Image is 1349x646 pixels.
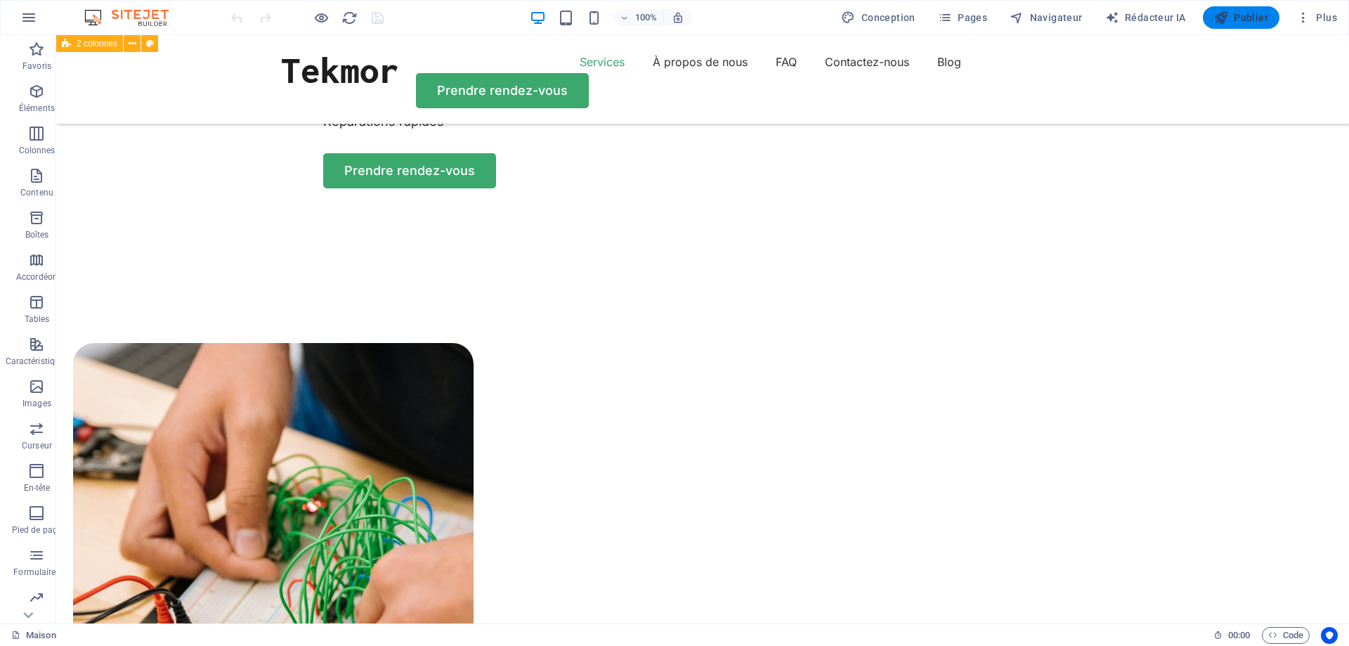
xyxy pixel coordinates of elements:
h6: Durée de la séance [1213,627,1251,644]
font: Boîtes [25,230,49,240]
font: En-tête [24,483,51,493]
button: Conception [835,6,920,29]
i: Lors du redimensionnement, ajustez automatiquement le niveau de zoom pour l'adapter à l'appareil ... [672,11,684,24]
i: Recharger la page [341,10,358,26]
button: Publier [1203,6,1279,29]
a: Cliquez pour annuler la sélection. Double-cliquez pour ouvrir Pages. [11,627,56,644]
button: recharger [341,9,358,26]
font: Formulaires [13,567,60,577]
button: Centrés sur l'utilisateur [1321,627,1338,644]
font: Tables [25,314,50,324]
font: Navigateur [1030,12,1083,23]
font: Colonnes [19,146,56,155]
font: Pied de page [12,525,62,535]
font: Conception [861,12,915,23]
font: Favoris [22,61,51,71]
img: Logo de l'éditeur [81,9,186,26]
font: Contenu [20,188,53,198]
font: Pages [958,12,987,23]
button: Code [1262,627,1310,644]
font: Caractéristiques [6,356,69,366]
button: Rédacteur IA [1100,6,1192,29]
font: Publier [1234,12,1268,23]
font: Éléments [19,103,55,113]
button: Pages [932,6,993,29]
font: 2 colonnes [77,39,117,49]
font: Accordéon [16,272,58,282]
font: Code [1283,630,1303,640]
button: Cliquez ici pour quitter le mode aperçu et continuer l'édition [313,9,330,26]
button: Plus [1291,6,1343,29]
font: 00 [1228,630,1238,640]
font: 100% [635,12,657,22]
font: 00 [1240,630,1250,640]
font: Maison [26,630,56,640]
font: Plus [1316,12,1337,23]
div: Conception (Ctrl+Alt+Y) [835,6,920,29]
font: Curseur [22,441,52,451]
font: : [1238,630,1240,640]
button: Navigateur [1004,6,1088,29]
button: 100% [614,9,664,26]
font: Rédacteur IA [1125,12,1186,23]
font: Images [22,399,51,408]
